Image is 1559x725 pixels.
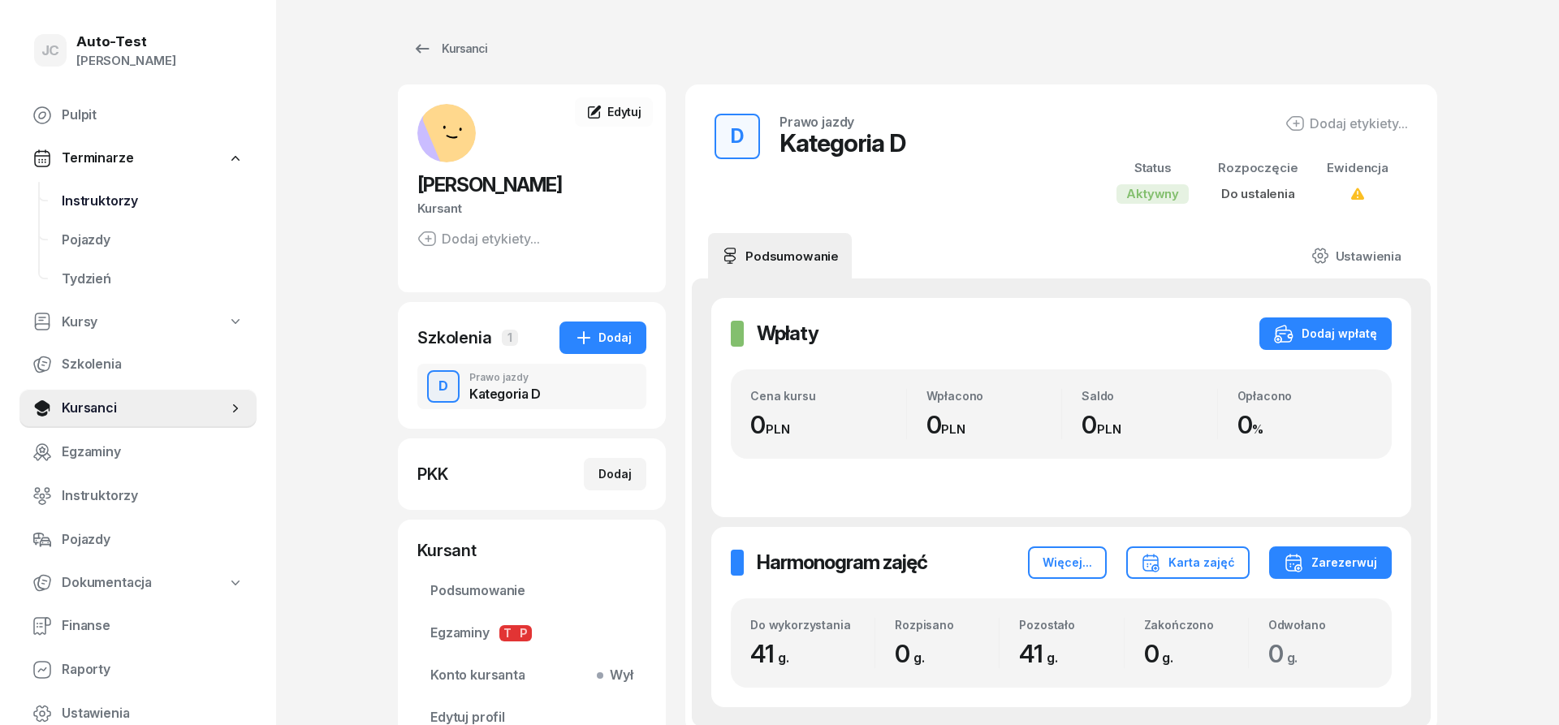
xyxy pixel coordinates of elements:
[427,370,460,403] button: D
[19,477,257,516] a: Instruktorzy
[1082,410,1217,440] div: 0
[1269,546,1392,579] button: Zarezerwuj
[1327,158,1388,179] div: Ewidencja
[1268,618,1372,632] div: Odwołano
[19,564,257,602] a: Dokumentacja
[417,198,646,219] div: Kursant
[1252,421,1263,437] small: %
[750,410,906,440] div: 0
[584,458,646,490] button: Dodaj
[1221,186,1295,201] span: Do ustalenia
[607,105,641,119] span: Edytuj
[19,520,257,559] a: Pojazdy
[1043,553,1092,572] div: Więcej...
[1019,618,1123,632] div: Pozostało
[417,572,646,611] a: Podsumowanie
[750,618,875,632] div: Do wykorzystania
[62,191,244,212] span: Instruktorzy
[49,221,257,260] a: Pojazdy
[724,120,750,153] div: D
[469,387,541,400] div: Kategoria D
[1298,233,1414,278] a: Ustawienia
[779,115,854,128] div: Prawo jazdy
[62,659,244,680] span: Raporty
[895,618,999,632] div: Rozpisano
[1141,553,1235,572] div: Karta zajęć
[62,354,244,375] span: Szkolenia
[1259,317,1392,350] button: Dodaj wpłatę
[398,32,502,65] a: Kursanci
[19,140,257,177] a: Terminarze
[1284,553,1377,572] div: Zarezerwuj
[62,703,244,724] span: Ustawienia
[1162,649,1173,666] small: g.
[62,529,244,550] span: Pojazdy
[412,39,487,58] div: Kursanci
[715,114,760,159] button: D
[913,649,925,666] small: g.
[417,364,646,409] button: DPrawo jazdyKategoria D
[49,182,257,221] a: Instruktorzy
[1144,618,1248,632] div: Zakończono
[76,35,176,49] div: Auto-Test
[62,148,133,169] span: Terminarze
[750,639,797,668] span: 41
[502,330,518,346] span: 1
[430,623,633,644] span: Egzaminy
[1116,184,1189,204] div: Aktywny
[499,625,516,641] span: T
[559,322,646,354] button: Dodaj
[516,625,532,641] span: P
[19,650,257,689] a: Raporty
[19,304,257,341] a: Kursy
[1287,649,1298,666] small: g.
[1274,324,1377,343] div: Dodaj wpłatę
[62,442,244,463] span: Egzaminy
[432,373,455,400] div: D
[417,656,646,695] a: Konto kursantaWył
[757,550,927,576] h2: Harmonogram zajęć
[926,410,1062,440] div: 0
[62,485,244,507] span: Instruktorzy
[62,269,244,290] span: Tydzień
[1237,389,1373,403] div: Opłacono
[574,328,632,347] div: Dodaj
[1144,639,1182,668] span: 0
[1237,410,1373,440] div: 0
[430,665,633,686] span: Konto kursanta
[1268,639,1306,668] span: 0
[19,433,257,472] a: Egzaminy
[941,421,965,437] small: PLN
[417,229,540,248] button: Dodaj etykiety...
[469,373,541,382] div: Prawo jazdy
[575,97,653,127] a: Edytuj
[417,539,646,562] div: Kursant
[49,260,257,299] a: Tydzień
[62,615,244,637] span: Finanse
[19,96,257,135] a: Pulpit
[76,50,176,71] div: [PERSON_NAME]
[19,606,257,645] a: Finanse
[1116,158,1189,179] div: Status
[1019,639,1065,668] span: 41
[62,230,244,251] span: Pojazdy
[430,580,633,602] span: Podsumowanie
[1126,546,1250,579] button: Karta zajęć
[1285,114,1408,133] button: Dodaj etykiety...
[19,345,257,384] a: Szkolenia
[417,614,646,653] a: EgzaminyTP
[417,173,562,196] span: [PERSON_NAME]
[750,389,906,403] div: Cena kursu
[895,639,933,668] span: 0
[1082,389,1217,403] div: Saldo
[757,321,818,347] h2: Wpłaty
[62,572,152,593] span: Dokumentacja
[1097,421,1121,437] small: PLN
[62,398,227,419] span: Kursanci
[41,44,60,58] span: JC
[417,326,492,349] div: Szkolenia
[62,312,97,333] span: Kursy
[766,421,790,437] small: PLN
